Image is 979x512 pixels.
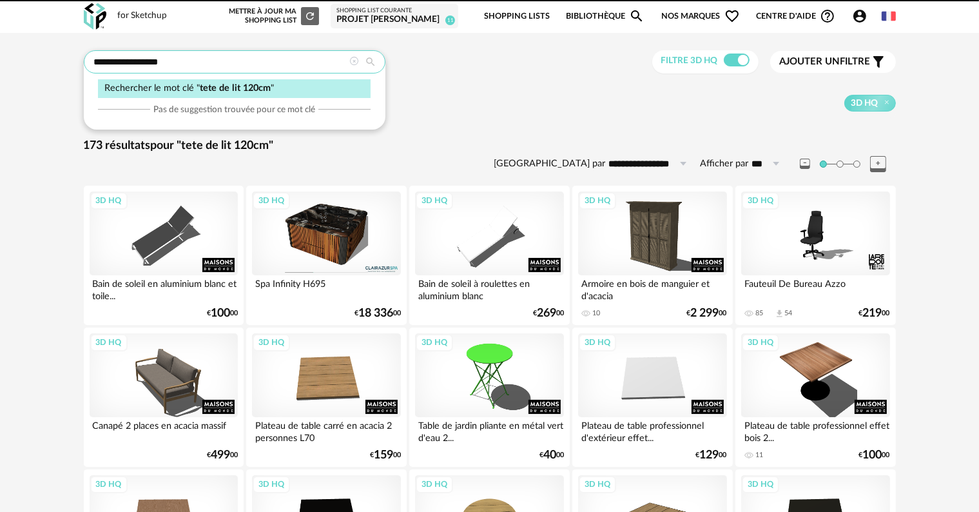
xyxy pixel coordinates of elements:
span: Account Circle icon [852,8,868,24]
span: 40 [543,451,556,460]
span: 18 336 [358,309,393,318]
a: 3D HQ Bain de soleil à roulettes en aluminium blanc €26900 [409,186,569,325]
div: Canapé 2 places en acacia massif [90,417,238,443]
div: Rechercher le mot clé " " [98,79,371,98]
span: 219 [863,309,882,318]
span: Heart Outline icon [724,8,740,24]
span: Magnify icon [629,8,645,24]
div: Plateau de table carré en acacia 2 personnes L70 [252,417,400,443]
span: 11 [445,15,455,25]
div: 173 résultats [84,139,896,153]
div: € 00 [687,309,727,318]
div: Plateau de table professionnel d'extérieur effet... [578,417,726,443]
div: 11 [755,451,763,460]
div: Fauteuil De Bureau Azzo [741,275,889,301]
div: Armoire en bois de manguier et d'acacia [578,275,726,301]
div: 3D HQ [742,334,779,351]
span: Help Circle Outline icon [820,8,835,24]
a: 3D HQ Spa Infinity H695 €18 33600 [246,186,406,325]
div: € 00 [696,451,727,460]
span: tete de lit 120cm [200,83,271,93]
div: € 00 [354,309,401,318]
span: Centre d'aideHelp Circle Outline icon [756,8,835,24]
span: Filtre 3D HQ [661,56,718,65]
div: 10 [592,309,600,318]
div: 3D HQ [579,192,616,209]
div: Table de jardin pliante en métal vert d'eau 2... [415,417,563,443]
span: 3D HQ [851,97,878,109]
div: Mettre à jour ma Shopping List [226,7,319,25]
div: 3D HQ [253,192,290,209]
div: 3D HQ [90,476,128,493]
a: 3D HQ Plateau de table professionnel d'extérieur effet... €12900 [572,328,732,467]
div: € 00 [207,451,238,460]
div: Shopping List courante [336,7,452,15]
span: Ajouter un [780,57,840,66]
div: Bain de soleil en aluminium blanc et toile... [90,275,238,301]
div: 3D HQ [742,476,779,493]
span: 2 299 [691,309,719,318]
div: € 00 [207,309,238,318]
img: fr [882,9,896,23]
div: 54 [784,309,792,318]
label: [GEOGRAPHIC_DATA] par [494,158,606,170]
a: 3D HQ Canapé 2 places en acacia massif €49900 [84,328,244,467]
span: 100 [211,309,230,318]
div: € 00 [370,451,401,460]
span: Account Circle icon [852,8,873,24]
button: Ajouter unfiltre Filter icon [770,51,896,73]
div: 3D HQ [416,192,453,209]
div: Spa Infinity H695 [252,275,400,301]
div: 85 [755,309,763,318]
div: 3D HQ [579,476,616,493]
div: € 00 [859,451,890,460]
div: Projet [PERSON_NAME] [336,14,452,26]
div: € 00 [859,309,890,318]
a: 3D HQ Plateau de table professionnel effet bois 2... 11 €10000 [735,328,895,467]
img: OXP [84,3,106,30]
div: Plateau de table professionnel effet bois 2... [741,417,889,443]
div: 3D HQ [742,192,779,209]
div: for Sketchup [118,10,168,22]
a: Shopping List courante Projet [PERSON_NAME] 11 [336,7,452,26]
div: 3D HQ [253,476,290,493]
div: 3D HQ [253,334,290,351]
div: 3D HQ [579,334,616,351]
div: 3D HQ [90,334,128,351]
span: 499 [211,451,230,460]
div: Bain de soleil à roulettes en aluminium blanc [415,275,563,301]
label: Afficher par [701,158,749,170]
span: Nos marques [661,1,740,32]
div: 3D HQ [90,192,128,209]
span: Pas de suggestion trouvée pour ce mot clé [153,104,315,115]
a: 3D HQ Fauteuil De Bureau Azzo 85 Download icon 54 €21900 [735,186,895,325]
span: filtre [780,55,871,68]
div: 3D HQ [416,334,453,351]
span: 159 [374,451,393,460]
div: 3D HQ [416,476,453,493]
span: pour "tete de lit 120cm" [151,140,274,152]
a: Shopping Lists [484,1,550,32]
div: € 00 [539,451,564,460]
span: 129 [700,451,719,460]
a: 3D HQ Plateau de table carré en acacia 2 personnes L70 €15900 [246,328,406,467]
div: € 00 [533,309,564,318]
span: Filter icon [871,54,886,70]
a: 3D HQ Armoire en bois de manguier et d'acacia 10 €2 29900 [572,186,732,325]
span: 100 [863,451,882,460]
span: Refresh icon [304,12,316,19]
span: Download icon [775,309,784,319]
a: 3D HQ Table de jardin pliante en métal vert d'eau 2... €4000 [409,328,569,467]
a: 3D HQ Bain de soleil en aluminium blanc et toile... €10000 [84,186,244,325]
span: 269 [537,309,556,318]
a: BibliothèqueMagnify icon [566,1,645,32]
